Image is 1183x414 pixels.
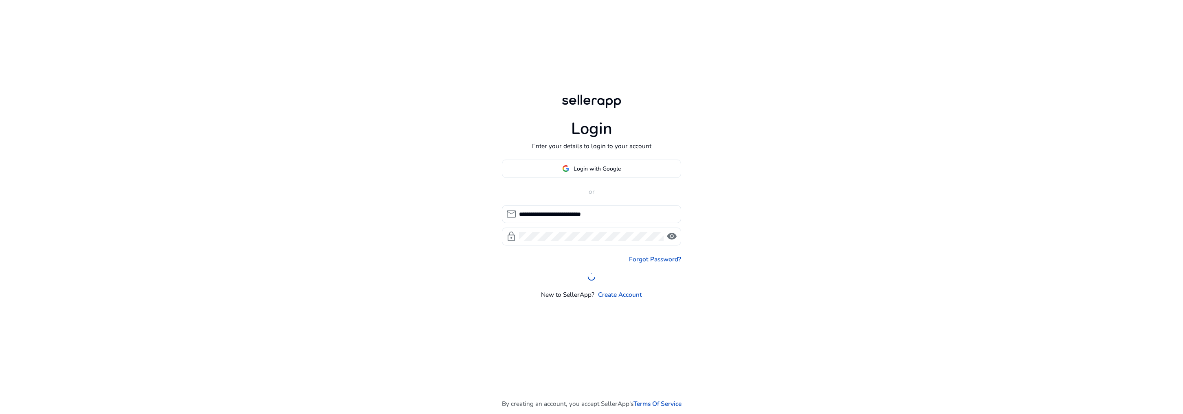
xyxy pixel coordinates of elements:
p: New to SellerApp? [541,290,594,299]
button: Login with Google [502,160,681,178]
span: mail [506,209,517,219]
a: Forgot Password? [629,254,681,264]
p: Enter your details to login to your account [532,141,651,151]
a: Create Account [598,290,642,299]
span: lock [506,231,517,242]
p: or [502,187,681,196]
span: visibility [666,231,677,242]
a: Terms Of Service [633,399,682,408]
h1: Login [571,119,612,139]
img: google-logo.svg [562,165,570,172]
span: Login with Google [574,164,621,173]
